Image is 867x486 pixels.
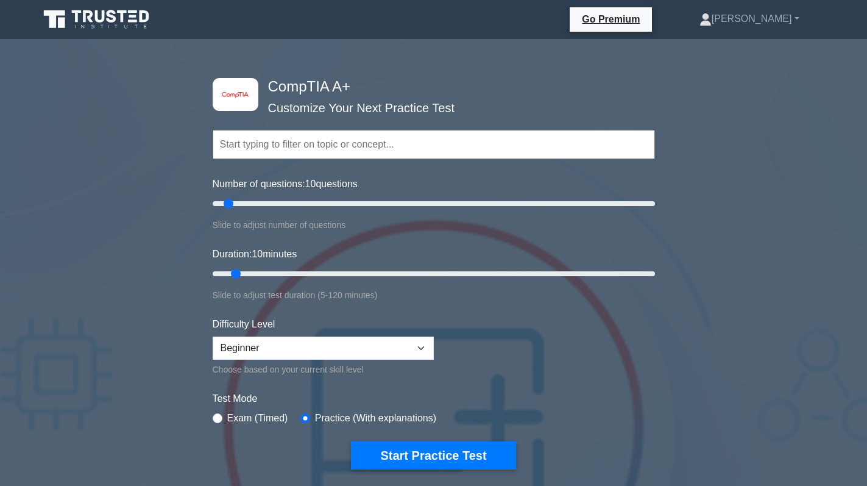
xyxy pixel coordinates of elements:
h4: CompTIA A+ [263,78,595,96]
label: Exam (Timed) [227,411,288,426]
label: Test Mode [213,391,655,406]
label: Practice (With explanations) [315,411,436,426]
button: Start Practice Test [351,441,515,470]
input: Start typing to filter on topic or concept... [213,130,655,159]
label: Difficulty Level [213,317,275,332]
div: Choose based on your current skill level [213,362,434,377]
span: 10 [252,249,263,259]
div: Slide to adjust number of questions [213,218,655,232]
div: Slide to adjust test duration (5-120 minutes) [213,288,655,302]
span: 10 [305,179,316,189]
label: Number of questions: questions [213,177,358,191]
a: [PERSON_NAME] [670,7,829,31]
a: Go Premium [575,12,647,27]
label: Duration: minutes [213,247,297,262]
